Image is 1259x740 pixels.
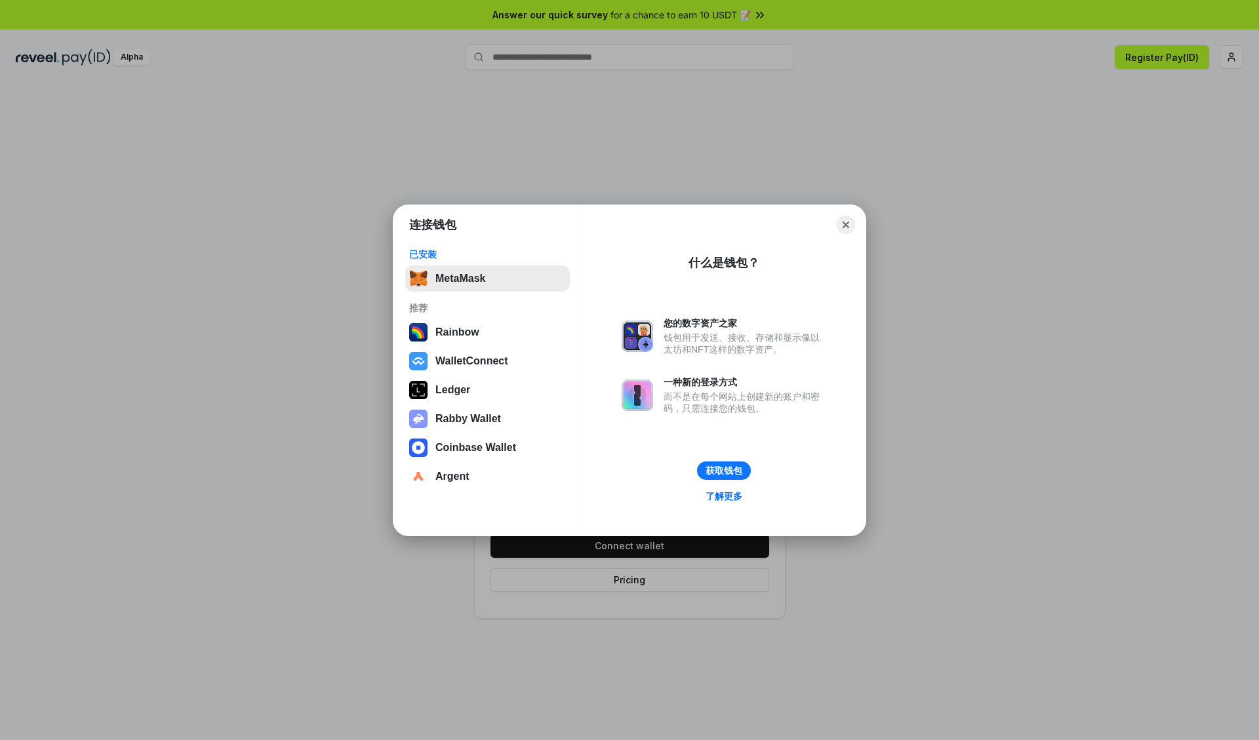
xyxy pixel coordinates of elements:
[435,384,470,396] div: Ledger
[622,380,653,411] img: svg+xml,%3Csvg%20xmlns%3D%22http%3A%2F%2Fwww.w3.org%2F2000%2Fsvg%22%20fill%3D%22none%22%20viewBox...
[409,323,428,341] img: svg+xml,%3Csvg%20width%3D%22120%22%20height%3D%22120%22%20viewBox%3D%220%200%20120%20120%22%20fil...
[409,217,456,233] h1: 连接钱包
[837,216,855,234] button: Close
[435,413,501,425] div: Rabby Wallet
[409,248,566,260] div: 已安装
[689,255,759,271] div: 什么是钱包？
[405,348,570,374] button: WalletConnect
[697,461,751,480] button: 获取钱包
[409,269,428,288] img: svg+xml,%3Csvg%20fill%3D%22none%22%20height%3D%2233%22%20viewBox%3D%220%200%2035%2033%22%20width%...
[409,302,566,314] div: 推荐
[435,471,470,482] div: Argent
[664,391,826,414] div: 而不是在每个网站上创建新的账户和密码，只需连接您的钱包。
[405,406,570,432] button: Rabby Wallet
[405,265,570,292] button: MetaMask
[622,321,653,352] img: svg+xml,%3Csvg%20xmlns%3D%22http%3A%2F%2Fwww.w3.org%2F2000%2Fsvg%22%20fill%3D%22none%22%20viewBox...
[698,488,750,505] a: 了解更多
[409,438,428,457] img: svg+xml,%3Csvg%20width%3D%2228%22%20height%3D%2228%22%20viewBox%3D%220%200%2028%2028%22%20fill%3D...
[435,326,479,338] div: Rainbow
[664,317,826,329] div: 您的数字资产之家
[405,435,570,461] button: Coinbase Wallet
[405,463,570,490] button: Argent
[435,442,516,454] div: Coinbase Wallet
[409,352,428,370] img: svg+xml,%3Csvg%20width%3D%2228%22%20height%3D%2228%22%20viewBox%3D%220%200%2028%2028%22%20fill%3D...
[409,467,428,486] img: svg+xml,%3Csvg%20width%3D%2228%22%20height%3D%2228%22%20viewBox%3D%220%200%2028%2028%22%20fill%3D...
[409,381,428,399] img: svg+xml,%3Csvg%20xmlns%3D%22http%3A%2F%2Fwww.w3.org%2F2000%2Fsvg%22%20width%3D%2228%22%20height%3...
[664,376,826,388] div: 一种新的登录方式
[706,490,742,502] div: 了解更多
[664,332,826,355] div: 钱包用于发送、接收、存储和显示像以太坊和NFT这样的数字资产。
[405,319,570,345] button: Rainbow
[706,465,742,477] div: 获取钱包
[435,273,485,284] div: MetaMask
[435,355,508,367] div: WalletConnect
[409,410,428,428] img: svg+xml,%3Csvg%20xmlns%3D%22http%3A%2F%2Fwww.w3.org%2F2000%2Fsvg%22%20fill%3D%22none%22%20viewBox...
[405,377,570,403] button: Ledger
